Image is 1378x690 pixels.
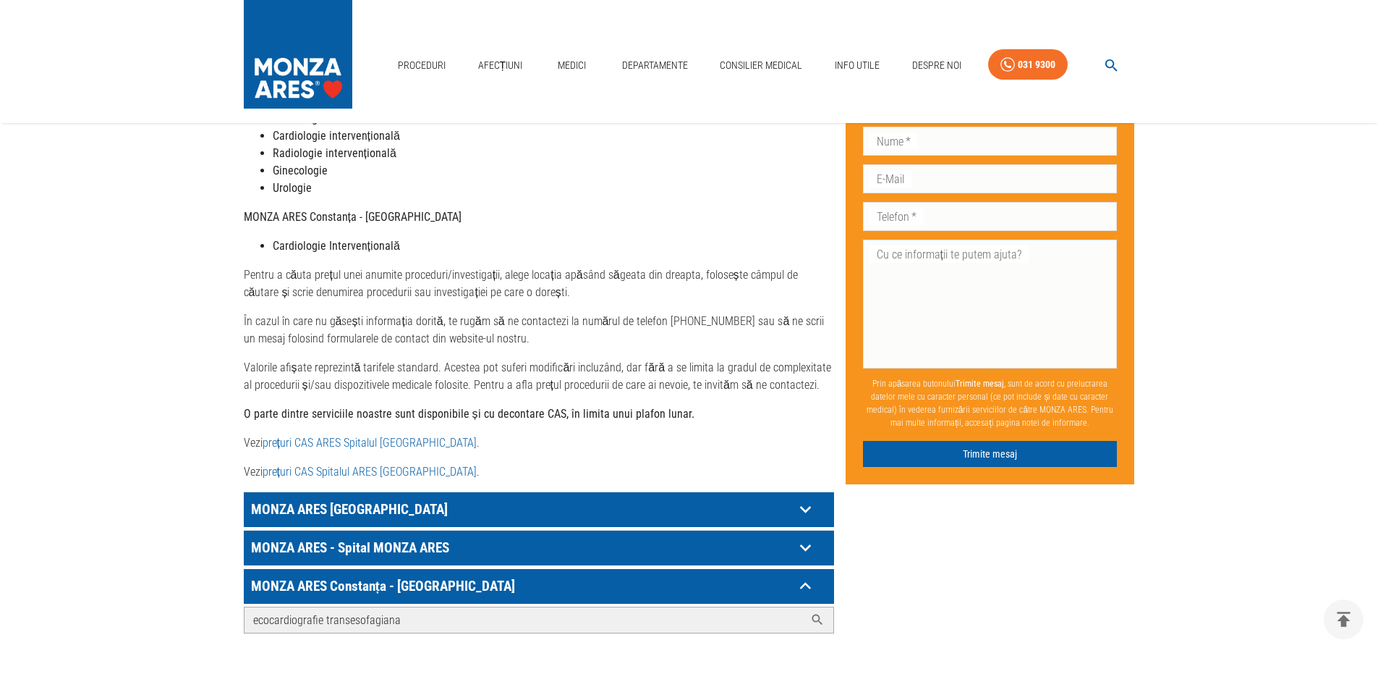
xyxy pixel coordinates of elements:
[906,51,967,80] a: Despre Noi
[472,51,529,80] a: Afecțiuni
[247,575,794,597] p: MONZA ARES Constanța - [GEOGRAPHIC_DATA]
[273,112,360,125] strong: Cardiologie clinică
[392,51,451,80] a: Proceduri
[244,531,834,565] div: MONZA ARES - Spital MONZA ARES
[273,181,312,195] strong: Urologie
[247,498,794,521] p: MONZA ARES [GEOGRAPHIC_DATA]
[616,51,694,80] a: Departamente
[244,463,834,481] p: Vezi .
[244,210,462,224] strong: MONZA ARES Constanța - [GEOGRAPHIC_DATA]
[829,51,885,80] a: Info Utile
[549,51,595,80] a: Medici
[263,465,477,479] a: prețuri CAS Spitalul ARES [GEOGRAPHIC_DATA]
[244,359,834,394] p: Valorile afișate reprezintă tarifele standard. Acestea pot suferi modificări incluzând, dar fără ...
[1324,599,1364,639] button: delete
[244,569,834,604] div: MONZA ARES Constanța - [GEOGRAPHIC_DATA]
[714,51,808,80] a: Consilier Medical
[1018,56,1055,74] div: 031 9300
[863,371,1118,434] p: Prin apăsarea butonului , sunt de acord cu prelucrarea datelor mele cu caracter personal (ce pot ...
[247,537,794,559] p: MONZA ARES - Spital MONZA ARES
[244,492,834,527] div: MONZA ARES [GEOGRAPHIC_DATA]
[273,146,396,160] strong: Radiologie intervențională
[273,129,400,143] strong: Cardiologie intervențională
[244,434,834,452] p: Vezi .
[273,239,400,253] strong: Cardiologie Intervențională
[244,266,834,301] p: Pentru a căuta prețul unei anumite proceduri/investigații, alege locația apăsând săgeata din drea...
[244,313,834,348] p: În cazul în care nu găsești informația dorită, te rugăm să ne contactezi la numărul de telefon [P...
[956,378,1004,388] b: Trimite mesaj
[988,49,1068,80] a: 031 9300
[273,164,328,177] strong: Ginecologie
[244,407,694,421] strong: O parte dintre serviciile noastre sunt disponibile și cu decontare CAS, în limita unui plafon lunar.
[263,436,477,450] a: prețuri CAS ARES Spitalul [GEOGRAPHIC_DATA]
[863,440,1118,467] button: Trimite mesaj
[244,607,834,634] div: MONZA ARES [GEOGRAPHIC_DATA]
